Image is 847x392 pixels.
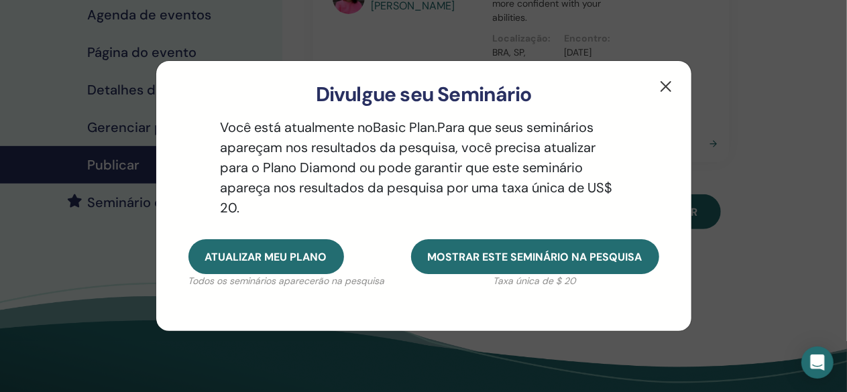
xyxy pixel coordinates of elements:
span: Atualizar meu plano [205,250,327,264]
span: Mostrar este seminário na pesquisa [428,250,642,264]
button: Mostrar este seminário na pesquisa [411,239,659,274]
p: Taxa única de $ 20 [411,274,659,288]
button: Atualizar meu plano [188,239,344,274]
p: Todos os seminários aparecerão na pesquisa [188,274,385,288]
p: Você está atualmente no Basic Plan. Para que seus seminários apareçam nos resultados da pesquisa,... [188,117,659,218]
h3: Divulgue seu Seminário [178,82,670,107]
div: Open Intercom Messenger [801,346,834,379]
